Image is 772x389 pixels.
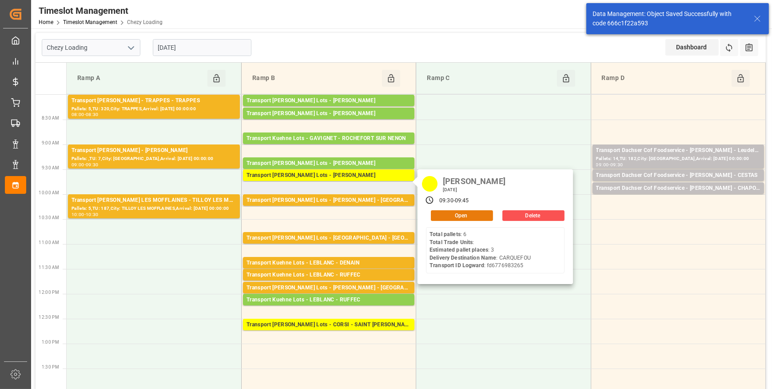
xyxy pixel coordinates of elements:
div: Pallets: ,TU: 848,City: [GEOGRAPHIC_DATA][PERSON_NAME],Arrival: [DATE] 00:00:00 [247,329,411,337]
div: 09:30 [86,163,99,167]
div: Pallets: ,TU: 95,City: RUFFEC,Arrival: [DATE] 00:00:00 [247,305,411,312]
div: Transport Kuehne Lots - LEBLANC - RUFFEC [247,271,411,280]
div: 09:45 [455,197,469,205]
div: Pallets: 14,TU: 182,City: [GEOGRAPHIC_DATA],Arrival: [DATE] 00:00:00 [596,155,760,163]
span: 8:30 AM [42,116,59,120]
span: 10:00 AM [39,190,59,195]
div: - [84,112,86,116]
div: Ramp A [74,70,207,87]
button: Delete [502,210,565,221]
div: Transport [PERSON_NAME] Lots - [PERSON_NAME] [247,159,411,168]
div: Pallets: 3,TU: 130,City: ROCHEFORT SUR NENON,Arrival: [DATE] 00:00:00 [247,143,411,151]
button: open menu [124,41,137,55]
span: 9:00 AM [42,140,59,145]
span: 11:00 AM [39,240,59,245]
b: Estimated pallet places [430,247,488,253]
div: : 6 : : 3 : CARQUEFOU : fd6776983265 [430,231,531,270]
div: Pallets: 33,TU: 320,City: CARQUEFOU,Arrival: [DATE] 00:00:00 [247,105,411,113]
div: Transport Dachser Cof Foodservice - [PERSON_NAME] - CESTAS [596,171,760,180]
input: Type to search/select [42,39,140,56]
div: 09:30 [610,163,623,167]
div: 08:30 [86,112,99,116]
div: Transport Dachser Cof Foodservice - [PERSON_NAME] - Leudelange [596,146,760,155]
div: Pallets: 3,TU: 48,City: CESTAS,Arrival: [DATE] 00:00:00 [596,180,760,188]
div: Transport Kuehne Lots - LEBLANC - RUFFEC [247,296,411,305]
div: Pallets: 5,TU: ,City: [GEOGRAPHIC_DATA],Arrival: [DATE] 00:00:00 [596,193,760,201]
input: DD-MM-YYYY [153,39,251,56]
div: Dashboard [665,39,719,56]
b: Total pallets [430,231,461,237]
div: Ramp D [598,70,732,87]
div: Transport Kuehne Lots - LEBLANC - DENAIN [247,259,411,268]
div: Pallets: 5,TU: 320,City: TRAPPES,Arrival: [DATE] 00:00:00 [72,105,236,113]
div: Transport [PERSON_NAME] Lots - [PERSON_NAME] - [GEOGRAPHIC_DATA] [247,284,411,293]
div: 09:00 [72,163,84,167]
div: Pallets: 10,TU: 608,City: CARQUEFOU,Arrival: [DATE] 00:00:00 [247,168,411,176]
b: Total Trade Units [430,239,473,245]
div: - [609,163,610,167]
span: 11:30 AM [39,265,59,270]
div: [PERSON_NAME] [440,174,509,187]
div: Data Management: Object Saved Successfully with code 666c1f22a593 [593,9,745,28]
div: Transport [PERSON_NAME] Lots - [PERSON_NAME] [247,171,411,180]
div: Pallets: 6,TU: ,City: CARQUEFOU,Arrival: [DATE] 00:00:00 [247,180,411,188]
a: Home [39,19,53,25]
div: Timeslot Management [39,4,163,17]
div: 09:30 [439,197,454,205]
div: - [84,163,86,167]
span: 10:30 AM [39,215,59,220]
a: Timeslot Management [63,19,117,25]
b: Transport ID Logward [430,262,484,269]
div: Transport [PERSON_NAME] Lots - [PERSON_NAME] [247,96,411,105]
div: Transport [PERSON_NAME] Lots - CORSI - SAINT [PERSON_NAME] DU CRAU [247,321,411,329]
div: - [454,197,455,205]
span: 1:30 PM [42,365,59,369]
div: Transport [PERSON_NAME] LES MOFFLAINES - TILLOY LES MOFFLAINES [72,196,236,205]
div: Pallets: ,TU: 116,City: [GEOGRAPHIC_DATA],Arrival: [DATE] 00:00:00 [247,268,411,275]
div: Pallets: ,TU: 401,City: [GEOGRAPHIC_DATA],Arrival: [DATE] 00:00:00 [247,293,411,300]
span: 9:30 AM [42,165,59,170]
div: Pallets: 8,TU: 1233,City: CARQUEFOU,Arrival: [DATE] 00:00:00 [247,118,411,126]
b: Delivery Destination Name [430,255,496,261]
div: Transport [PERSON_NAME] Lots - [GEOGRAPHIC_DATA] - [GEOGRAPHIC_DATA] [247,234,411,243]
div: Ramp B [249,70,382,87]
div: Transport Dachser Cof Foodservice - [PERSON_NAME] - CHAPONNAY [596,184,760,193]
span: 12:00 PM [39,290,59,295]
div: Transport [PERSON_NAME] Lots - [PERSON_NAME] - [GEOGRAPHIC_DATA] [247,196,411,205]
div: Pallets: ,TU: 7,City: [GEOGRAPHIC_DATA],Arrival: [DATE] 00:00:00 [72,155,236,163]
div: Pallets: 4,TU: 489,City: RUFFEC,Arrival: [DATE] 00:00:00 [247,280,411,287]
div: Pallets: 1,TU: 233,City: [GEOGRAPHIC_DATA],Arrival: [DATE] 00:00:00 [247,205,411,213]
button: Open [431,210,493,221]
div: - [84,213,86,217]
div: Transport [PERSON_NAME] - TRAPPES - TRAPPES [72,96,236,105]
div: 10:30 [86,213,99,217]
span: 1:00 PM [42,340,59,345]
div: Pallets: 5,TU: 187,City: TILLOY LES MOFFLAINES,Arrival: [DATE] 00:00:00 [72,205,236,213]
div: Transport [PERSON_NAME] Lots - [PERSON_NAME] [247,109,411,118]
div: 08:00 [72,112,84,116]
div: Transport [PERSON_NAME] - [PERSON_NAME] [72,146,236,155]
div: Pallets: 4,TU: 198,City: [GEOGRAPHIC_DATA],Arrival: [DATE] 00:00:00 [247,243,411,250]
span: 12:30 PM [39,315,59,320]
div: Ramp C [423,70,557,87]
div: 10:00 [72,213,84,217]
div: Transport Kuehne Lots - GAVIGNET - ROCHEFORT SUR NENON [247,134,411,143]
div: 09:00 [596,163,609,167]
div: [DATE] [440,187,509,193]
